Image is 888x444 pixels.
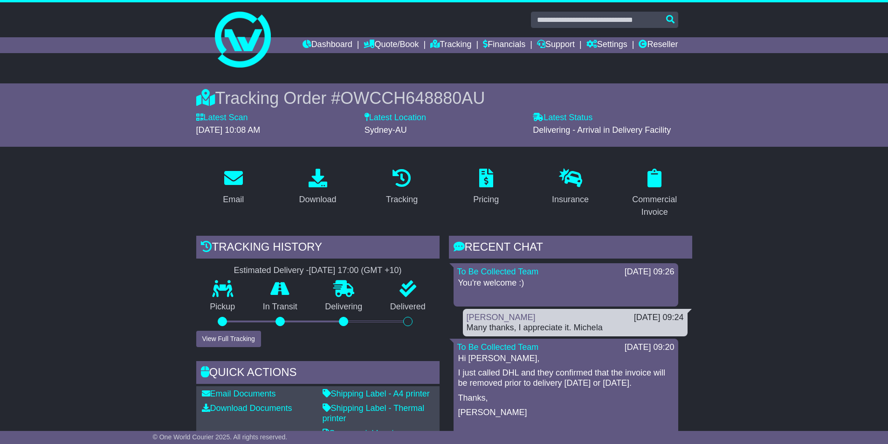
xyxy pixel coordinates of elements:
[458,278,674,288] p: You're welcome :)
[323,429,403,438] a: Commercial Invoice
[293,165,342,209] a: Download
[537,37,575,53] a: Support
[376,302,440,312] p: Delivered
[483,37,525,53] a: Financials
[153,433,288,441] span: © One World Courier 2025. All rights reserved.
[458,354,674,364] p: Hi [PERSON_NAME],
[202,403,292,413] a: Download Documents
[202,389,276,398] a: Email Documents
[365,125,407,135] span: Sydney-AU
[639,37,678,53] a: Reseller
[311,302,377,312] p: Delivering
[458,408,674,418] p: [PERSON_NAME]
[533,113,592,123] label: Latest Status
[617,165,692,222] a: Commercial Invoice
[467,165,505,209] a: Pricing
[625,342,675,353] div: [DATE] 09:20
[533,125,671,135] span: Delivering - Arrival in Delivery Facility
[309,266,402,276] div: [DATE] 17:00 (GMT +10)
[196,266,440,276] div: Estimated Delivery -
[196,113,248,123] label: Latest Scan
[467,323,684,333] div: Many thanks, I appreciate it. Michela
[196,361,440,386] div: Quick Actions
[546,165,595,209] a: Insurance
[386,193,418,206] div: Tracking
[249,302,311,312] p: In Transit
[196,331,261,347] button: View Full Tracking
[625,267,675,277] div: [DATE] 09:26
[299,193,336,206] div: Download
[458,368,674,388] p: I just called DHL and they confirmed that the invoice will be removed prior to delivery [DATE] or...
[365,113,426,123] label: Latest Location
[223,193,244,206] div: Email
[467,313,536,322] a: [PERSON_NAME]
[457,342,539,352] a: To Be Collected Team
[303,37,352,53] a: Dashboard
[323,403,425,423] a: Shipping Label - Thermal printer
[623,193,686,219] div: Commercial Invoice
[430,37,471,53] a: Tracking
[196,88,692,108] div: Tracking Order #
[196,302,249,312] p: Pickup
[634,313,684,323] div: [DATE] 09:24
[473,193,499,206] div: Pricing
[196,125,261,135] span: [DATE] 10:08 AM
[340,89,485,108] span: OWCCH648880AU
[458,393,674,403] p: Thanks,
[323,389,430,398] a: Shipping Label - A4 printer
[380,165,424,209] a: Tracking
[449,236,692,261] div: RECENT CHAT
[196,236,440,261] div: Tracking history
[364,37,419,53] a: Quote/Book
[552,193,589,206] div: Insurance
[217,165,250,209] a: Email
[457,267,539,276] a: To Be Collected Team
[586,37,627,53] a: Settings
